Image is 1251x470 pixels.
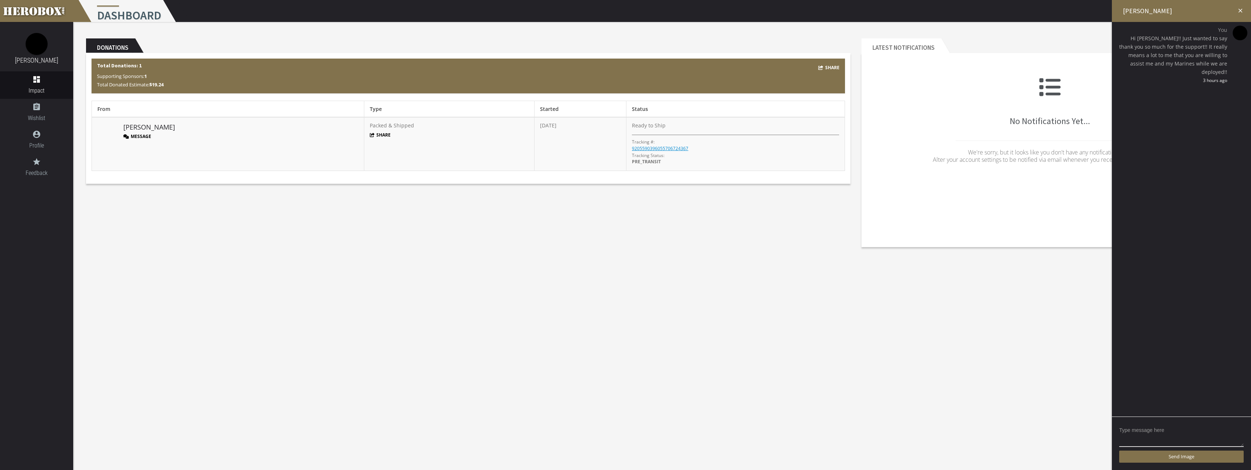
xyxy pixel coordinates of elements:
[15,56,58,64] a: [PERSON_NAME]
[86,38,135,53] h2: Donations
[632,145,688,152] a: 9205590396055706724367
[632,152,664,158] span: Tracking Status:
[97,122,116,140] img: image
[1233,26,1247,40] img: image
[632,158,661,165] span: PRE_TRANSIT
[370,132,391,138] button: Share
[364,101,534,117] th: Type
[149,81,164,88] b: $19.24
[1117,34,1227,76] span: Hi [PERSON_NAME]!! Just wanted to say thank you so much for the support!! It really means a lot t...
[535,117,626,171] td: [DATE]
[1117,26,1227,34] span: You
[632,139,655,145] p: Tracking #:
[968,148,1131,156] span: We're sorry, but it looks like you don't have any notifications yet.
[867,76,1233,126] h2: No Notifications Yet...
[933,156,1166,164] span: Alter your account settings to be notified via email whenever you receive new notifications.
[97,81,164,88] span: Total Donated Estimate:
[535,101,626,117] th: Started
[1169,453,1194,460] span: Send Image
[97,73,147,79] span: Supporting Sponsors:
[867,59,1233,186] div: No Notifications Yet...
[370,122,414,129] span: Packed & Shipped
[632,122,666,129] span: Ready to Ship
[92,59,845,93] div: Total Donations: 1
[1237,7,1244,14] i: close
[626,101,845,117] th: Status
[144,73,147,79] b: 1
[32,75,41,84] i: dashboard
[26,33,48,55] img: image
[1117,76,1227,85] span: 3 hours ago
[861,38,941,53] h2: Latest Notifications
[97,62,142,69] b: Total Donations: 1
[818,63,839,72] button: Share
[123,123,175,132] a: [PERSON_NAME]
[123,133,151,139] button: Message
[92,101,364,117] th: From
